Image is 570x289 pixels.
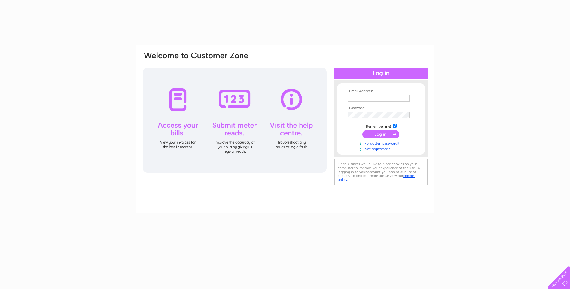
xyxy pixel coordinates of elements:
[362,130,399,138] input: Submit
[348,140,416,146] a: Forgotten password?
[346,123,416,129] td: Remember me?
[346,89,416,93] th: Email Address:
[348,146,416,151] a: Not registered?
[338,174,415,182] a: cookies policy
[334,159,428,185] div: Clear Business would like to place cookies on your computer to improve your experience of the sit...
[346,106,416,110] th: Password:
